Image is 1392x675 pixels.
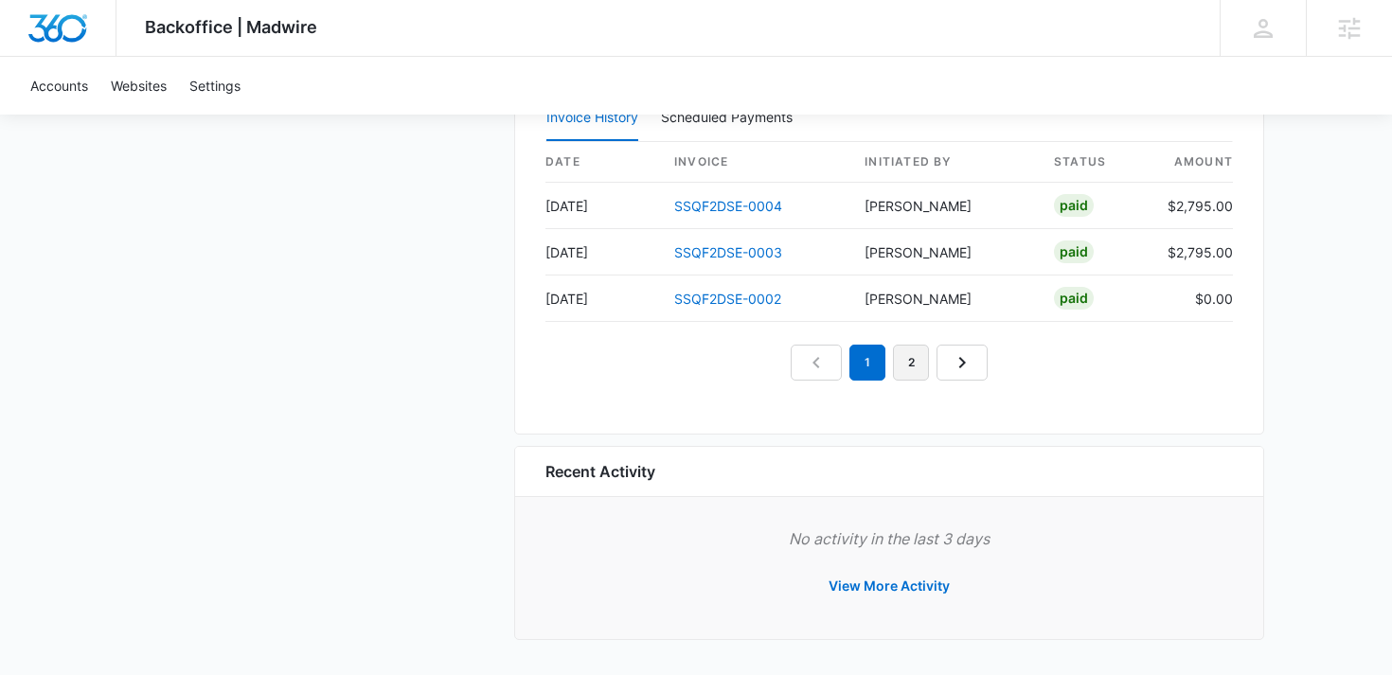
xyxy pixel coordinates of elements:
div: Scheduled Payments [661,111,800,124]
th: amount [1152,142,1233,183]
th: Initiated By [849,142,1039,183]
a: SSQF2DSE-0003 [674,244,782,260]
a: Settings [178,57,252,115]
td: [PERSON_NAME] [849,229,1039,275]
td: [DATE] [545,275,659,322]
td: $0.00 [1152,275,1233,322]
a: Websites [99,57,178,115]
a: SSQF2DSE-0004 [674,198,782,214]
td: [PERSON_NAME] [849,183,1039,229]
th: status [1039,142,1152,183]
div: v 4.0.24 [53,30,93,45]
a: Accounts [19,57,99,115]
td: $2,795.00 [1152,229,1233,275]
button: View More Activity [810,563,969,609]
div: Keywords by Traffic [209,112,319,124]
div: Paid [1054,194,1094,217]
p: No activity in the last 3 days [545,527,1233,550]
img: tab_domain_overview_orange.svg [51,110,66,125]
div: Paid [1054,287,1094,310]
h6: Recent Activity [545,460,655,483]
nav: Pagination [791,345,988,381]
td: [DATE] [545,183,659,229]
td: [DATE] [545,229,659,275]
span: Backoffice | Madwire [145,17,317,37]
div: Domain: [DOMAIN_NAME] [49,49,208,64]
div: Paid [1054,240,1094,263]
a: Page 2 [893,345,929,381]
th: date [545,142,659,183]
a: SSQF2DSE-0002 [674,291,781,307]
div: Domain Overview [72,112,170,124]
img: website_grey.svg [30,49,45,64]
th: invoice [659,142,849,183]
img: tab_keywords_by_traffic_grey.svg [188,110,204,125]
a: Next Page [937,345,988,381]
button: Invoice History [546,96,638,141]
td: $2,795.00 [1152,183,1233,229]
img: logo_orange.svg [30,30,45,45]
em: 1 [849,345,885,381]
td: [PERSON_NAME] [849,275,1039,322]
